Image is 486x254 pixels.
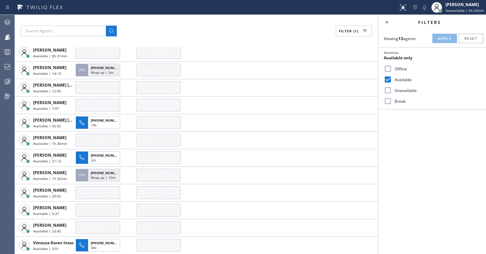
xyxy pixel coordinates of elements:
div: Activities [384,50,481,55]
span: Venezza Koren Intas [33,240,74,246]
span: Reset [464,36,478,41]
span: [PERSON_NAME] [33,152,66,158]
span: Available | 7:07 [33,106,59,111]
span: 19s [91,123,97,127]
span: [PHONE_NUMBER] [91,118,122,123]
span: [PERSON_NAME] [33,100,66,105]
button: [PHONE_NUMBER]Wrap up | 10m [76,167,122,184]
span: Wrap up | 10m [91,175,115,180]
span: [PERSON_NAME] [33,47,66,53]
span: Available | 23:45 [33,229,61,233]
span: [PHONE_NUMBER] [91,153,122,158]
span: [PERSON_NAME] [33,65,66,70]
span: 2m [91,158,96,162]
label: Break [392,98,481,104]
button: [PHONE_NUMBER]34s [76,237,122,254]
span: [PERSON_NAME] [PERSON_NAME] Dahil [33,117,113,123]
button: Filter (1) [336,26,372,36]
span: Available | 8h 31min [33,54,67,58]
strong: 13 [398,36,403,41]
span: [PERSON_NAME] [33,135,66,140]
span: 34s [91,245,97,250]
span: Available | 1h 32min [33,176,67,181]
span: [PERSON_NAME] [33,222,66,228]
label: Available [392,77,481,83]
input: Search Agents [21,26,106,36]
button: [PHONE_NUMBER]19s [76,114,122,131]
span: Available | 3:01 [33,246,59,251]
span: [PHONE_NUMBER] [91,65,122,70]
span: Wrap up | 3m [91,70,113,75]
span: [PERSON_NAME] [PERSON_NAME] [33,82,101,88]
span: [PHONE_NUMBER] [91,241,122,245]
span: Available | 20:02 [33,194,61,198]
span: Unavailable | 6h 20min [446,8,484,13]
span: Filter (1) [339,29,358,33]
span: Available | 55:32 [33,124,61,128]
button: Mute [420,3,429,12]
span: Available | 5:37 [33,211,59,216]
label: Offline [392,66,481,72]
span: [PERSON_NAME] [33,187,66,193]
span: Available | 14:13 [33,71,61,76]
button: Apply [432,34,457,43]
div: [PERSON_NAME] [446,2,484,7]
span: Available | 12:55 [33,89,61,93]
span: Available only [384,55,412,61]
button: Reset [459,34,483,43]
button: [PHONE_NUMBER]2m [76,149,122,166]
span: Filters [418,20,441,25]
span: [PHONE_NUMBER] [91,170,122,175]
span: Viewing agents [384,36,416,41]
span: [PERSON_NAME] [33,205,66,211]
span: [PERSON_NAME] [33,170,66,176]
label: Unavailable [392,88,481,93]
span: Available | 1h 36min [33,141,67,146]
button: [PHONE_NUMBER]Wrap up | 3m [76,62,122,78]
span: Available | 21:13 [33,159,61,163]
span: Apply [438,36,452,41]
